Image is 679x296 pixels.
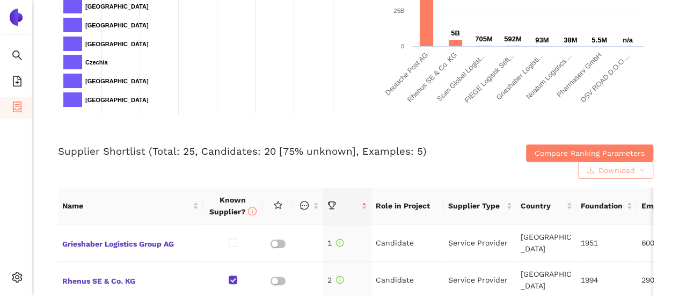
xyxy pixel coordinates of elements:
text: FIEGE Logistik Stift… [463,51,516,104]
span: Download [598,164,635,176]
span: setting [12,268,23,290]
span: info-circle [248,207,257,215]
text: 5.5M [592,36,607,44]
span: Country [521,200,564,212]
td: [GEOGRAPHIC_DATA] [516,225,576,262]
h3: Supplier Shortlist (Total: 25, Candidates: 20 [75% unknown], Examples: 5) [58,145,455,158]
th: this column's title is Foundation,this column is sortable [576,187,637,225]
span: Compare Ranking Parameters [535,147,645,159]
span: 2 [327,276,344,284]
text: 38M [564,36,577,44]
button: downloadDownloaddown [578,162,653,179]
td: 1951 [576,225,637,262]
button: Compare Ranking Parameters [526,145,653,162]
span: download [587,167,594,175]
th: this column's title is Country,this column is sortable [516,187,576,225]
span: 1 [327,239,344,247]
text: 0 [400,43,404,49]
span: Name [62,200,191,212]
td: Candidate [371,225,444,262]
text: [GEOGRAPHIC_DATA] [85,3,149,10]
text: Rhenus SE & Co. KG [405,51,458,104]
span: info-circle [336,276,344,284]
span: Rhenus SE & Co. KG [62,273,199,287]
text: 592M [504,35,522,43]
span: search [12,46,23,68]
text: Grieshaber Logisti… [494,51,545,102]
text: 93M [535,36,549,44]
th: this column's title is Supplier Type,this column is sortable [444,187,516,225]
text: Scan Global Logist… [435,51,487,103]
text: Pharmaserv GmbH [555,51,603,99]
img: Logo [8,9,25,26]
text: Deutsche Post AG [383,51,429,97]
text: [GEOGRAPHIC_DATA] [85,22,149,28]
span: info-circle [336,239,344,247]
span: star [274,201,282,210]
th: this column is sortable [293,187,323,225]
text: 25B [393,8,404,14]
text: Czechia [85,59,108,66]
text: [GEOGRAPHIC_DATA] [85,41,149,47]
text: [GEOGRAPHIC_DATA] [85,78,149,84]
span: file-add [12,72,23,93]
span: trophy [327,201,336,210]
span: Grieshaber Logistics Group AG [62,236,199,250]
span: Known Supplier? [209,196,257,216]
text: DSV ROAD D.O.O.… [579,51,632,104]
span: Supplier Type [448,200,504,212]
span: Foundation [581,200,624,212]
text: [GEOGRAPHIC_DATA] [85,97,149,103]
text: Noatum Logistics … [524,51,574,101]
td: Service Provider [444,225,516,262]
span: container [12,98,23,119]
th: Role in Project [371,187,444,225]
text: 5B [451,29,460,37]
text: 705M [475,35,493,43]
th: this column's title is Name,this column is sortable [58,187,203,225]
span: message [300,201,309,210]
span: down [639,168,645,174]
text: n/a [623,36,633,44]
